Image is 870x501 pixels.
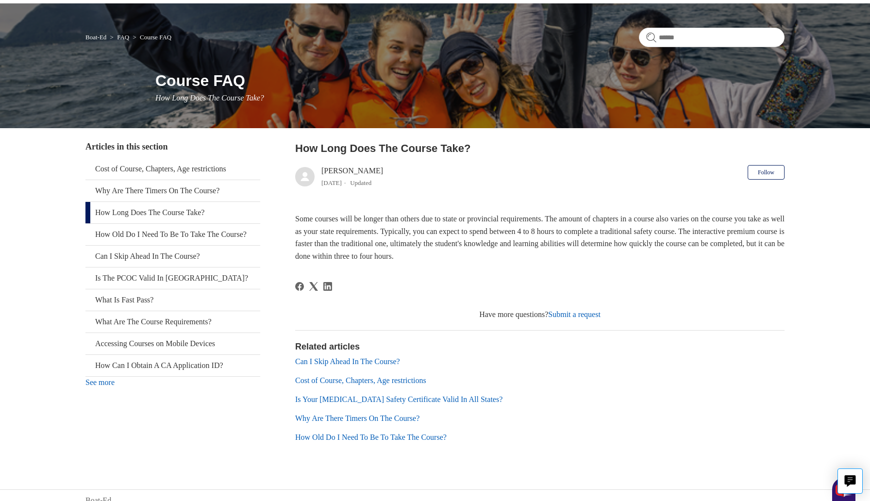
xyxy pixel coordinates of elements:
p: Some courses will be longer than others due to state or provincial requirements. The amount of ch... [295,213,785,262]
h1: Course FAQ [155,69,785,92]
a: How Long Does The Course Take? [85,202,260,223]
a: Can I Skip Ahead In The Course? [295,357,400,366]
div: Have more questions? [295,309,785,320]
a: Why Are There Timers On The Course? [295,414,419,422]
a: How Old Do I Need To Be To Take The Course? [85,224,260,245]
a: X Corp [309,282,318,291]
div: [PERSON_NAME] [321,165,383,188]
a: Is The PCOC Valid In [GEOGRAPHIC_DATA]? [85,267,260,289]
button: Follow Article [748,165,785,180]
h2: How Long Does The Course Take? [295,140,785,156]
h2: Related articles [295,340,785,353]
svg: Share this page on LinkedIn [323,282,332,291]
li: FAQ [108,33,131,41]
svg: Share this page on Facebook [295,282,304,291]
a: See more [85,378,115,386]
input: Search [639,28,785,47]
a: Submit a request [548,310,601,318]
a: Accessing Courses on Mobile Devices [85,333,260,354]
a: FAQ [117,33,129,41]
a: Boat-Ed [85,33,106,41]
a: Facebook [295,282,304,291]
time: 03/21/2024, 11:28 [321,179,342,186]
a: Can I Skip Ahead In The Course? [85,246,260,267]
a: What Is Fast Pass? [85,289,260,311]
a: Why Are There Timers On The Course? [85,180,260,201]
li: Updated [350,179,371,186]
a: Cost of Course, Chapters, Age restrictions [85,158,260,180]
svg: Share this page on X Corp [309,282,318,291]
a: LinkedIn [323,282,332,291]
a: Cost of Course, Chapters, Age restrictions [295,376,426,384]
a: What Are The Course Requirements? [85,311,260,333]
button: Live chat [837,468,863,494]
li: Course FAQ [131,33,171,41]
a: Course FAQ [140,33,171,41]
a: Is Your [MEDICAL_DATA] Safety Certificate Valid In All States? [295,395,502,403]
a: How Old Do I Need To Be To Take The Course? [295,433,447,441]
span: How Long Does The Course Take? [155,94,264,102]
li: Boat-Ed [85,33,108,41]
a: How Can I Obtain A CA Application ID? [85,355,260,376]
span: Articles in this section [85,142,167,151]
